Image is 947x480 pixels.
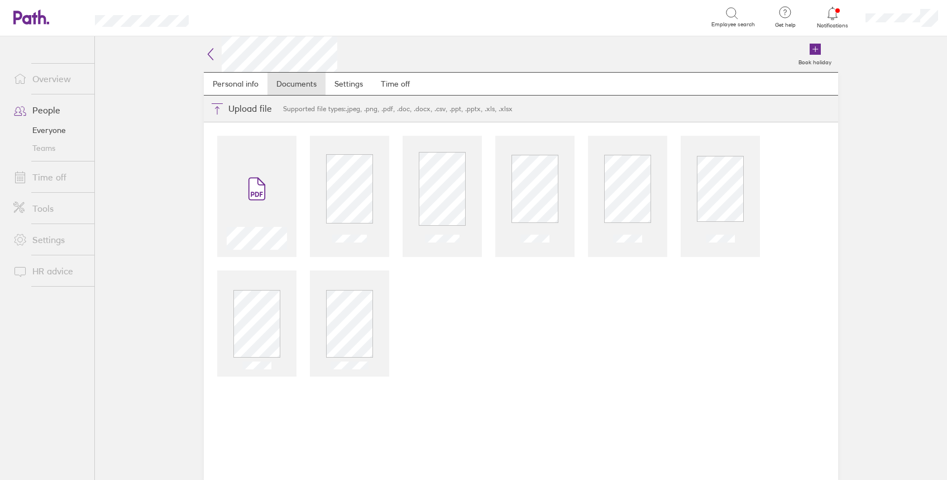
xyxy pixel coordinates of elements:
[219,12,247,22] div: Search
[4,121,94,139] a: Everyone
[815,22,851,29] span: Notifications
[326,73,372,95] a: Settings
[4,139,94,157] a: Teams
[204,73,267,95] a: Personal info
[267,73,326,95] a: Documents
[4,166,94,188] a: Time off
[4,99,94,121] a: People
[279,105,517,113] span: Supported file types: .jpeg, .png, .pdf, .doc, .docx, .csv, .ppt, .pptx, .xls, .xlsx
[792,56,838,66] label: Book holiday
[372,73,419,95] a: Time off
[792,36,838,72] a: Book holiday
[767,22,803,28] span: Get help
[4,260,94,282] a: HR advice
[711,21,755,28] span: Employee search
[815,6,851,29] a: Notifications
[204,96,279,122] button: Upload file
[4,229,94,251] a: Settings
[4,197,94,220] a: Tools
[4,68,94,90] a: Overview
